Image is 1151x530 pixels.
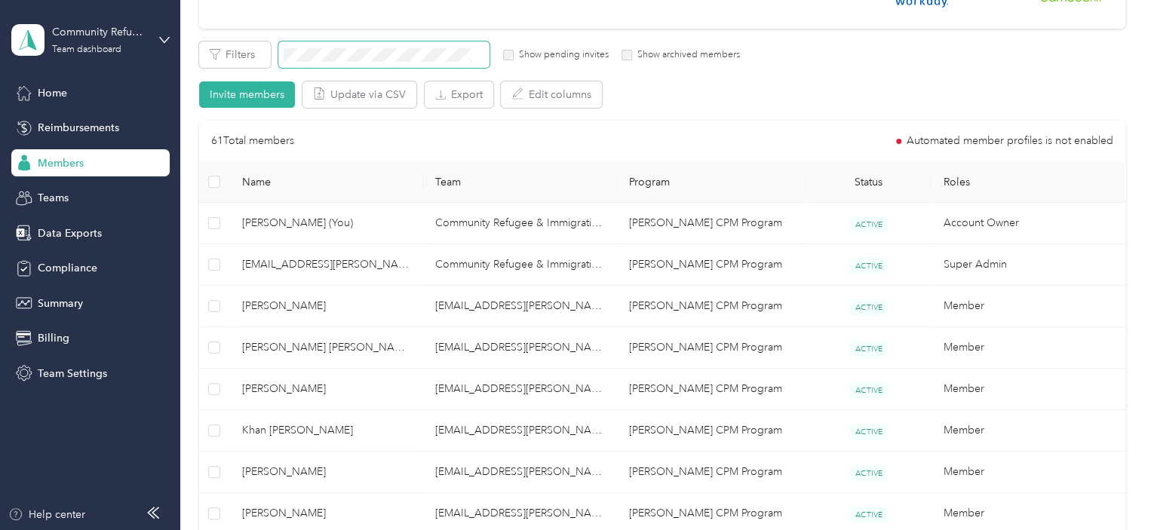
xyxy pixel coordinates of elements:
[242,215,412,231] span: [PERSON_NAME] (You)
[932,244,1125,286] td: Super Admin
[242,176,412,188] span: Name
[849,258,887,274] span: ACTIVE
[230,369,424,410] td: Anitha Kavuna
[849,465,887,481] span: ACTIVE
[932,327,1125,369] td: Member
[199,41,271,68] button: Filters
[932,410,1125,452] td: Member
[806,161,932,203] th: Status
[38,155,84,171] span: Members
[617,452,806,493] td: CRIS CPM Program
[38,296,83,311] span: Summary
[849,299,887,315] span: ACTIVE
[849,216,887,232] span: ACTIVE
[423,203,617,244] td: Community Refugee & Immigration Services (CRIS)
[242,339,412,356] span: [PERSON_NAME] [PERSON_NAME]
[242,422,412,439] span: Khan [PERSON_NAME]
[425,81,493,108] button: Export
[501,81,602,108] button: Edit columns
[230,327,424,369] td: Abdi-Hakim Mohamed
[514,48,609,62] label: Show pending invites
[617,327,806,369] td: CRIS CPM Program
[632,48,740,62] label: Show archived members
[199,81,295,108] button: Invite members
[849,507,887,522] span: ACTIVE
[230,286,424,327] td: Anna Delaney
[932,286,1125,327] td: Member
[230,244,424,286] td: success+cris-ohio@everlance.com
[617,161,806,203] th: Program
[38,120,119,136] span: Reimbursements
[423,327,617,369] td: nnepal@cris-ohio.org
[242,298,412,314] span: [PERSON_NAME]
[423,410,617,452] td: nnepal@cris-ohio.org
[617,244,806,286] td: CRIS CPM Program
[302,81,416,108] button: Update via CSV
[38,366,107,381] span: Team Settings
[932,161,1125,203] th: Roles
[38,190,69,206] span: Teams
[932,452,1125,493] td: Member
[423,369,617,410] td: treeve@cris-ohio.org
[907,136,1113,146] span: Automated member profiles is not enabled
[423,244,617,286] td: Community Refugee & Immigration Services (CRIS)
[242,464,412,480] span: [PERSON_NAME]
[1067,446,1151,530] iframe: Everlance-gr Chat Button Frame
[932,203,1125,244] td: Account Owner
[849,382,887,398] span: ACTIVE
[38,85,67,101] span: Home
[849,424,887,440] span: ACTIVE
[932,369,1125,410] td: Member
[242,381,412,397] span: [PERSON_NAME]
[617,369,806,410] td: CRIS CPM Program
[423,452,617,493] td: treeve@cris-ohio.org
[230,203,424,244] td: Karina Harty-Morrison (You)
[52,45,121,54] div: Team dashboard
[423,286,617,327] td: treeve@cris-ohio.org
[38,260,97,276] span: Compliance
[38,225,102,241] span: Data Exports
[242,256,412,273] span: [EMAIL_ADDRESS][PERSON_NAME][US_STATE][DOMAIN_NAME]
[8,507,85,522] button: Help center
[242,505,412,522] span: [PERSON_NAME]
[211,133,294,149] p: 61 Total members
[617,286,806,327] td: CRIS CPM Program
[230,161,424,203] th: Name
[423,161,617,203] th: Team
[52,24,146,40] div: Community Refugee & Immigration Services ([PERSON_NAME])
[617,410,806,452] td: CRIS CPM Program
[230,452,424,493] td: Teresa Gibson
[38,330,69,346] span: Billing
[849,341,887,357] span: ACTIVE
[230,410,424,452] td: Khan Wali Daudzai
[617,203,806,244] td: CRIS CPM Program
